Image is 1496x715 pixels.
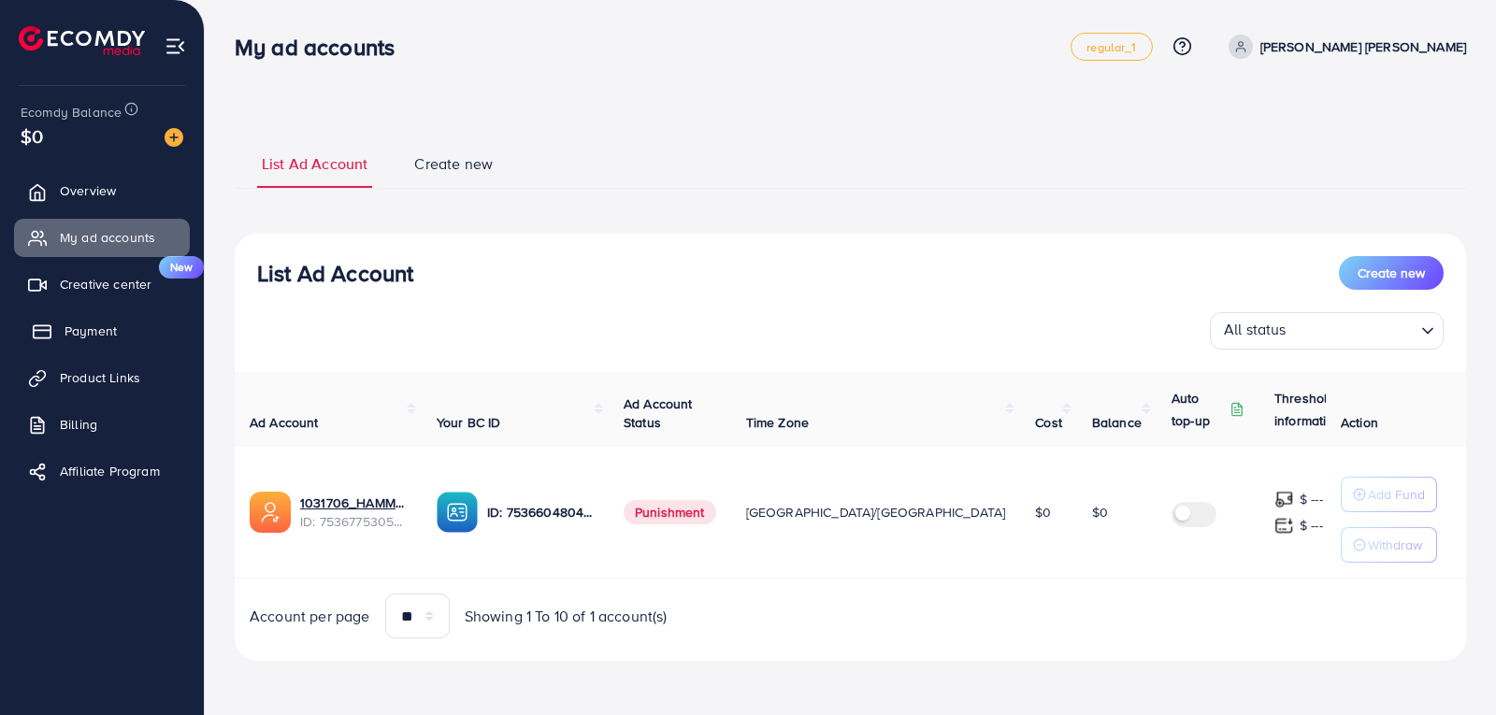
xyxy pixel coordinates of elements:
span: $0 [1035,503,1051,522]
img: top-up amount [1274,490,1294,509]
span: Account per page [250,606,370,627]
span: Create new [414,153,493,175]
span: List Ad Account [262,153,367,175]
span: Ad Account Status [624,394,693,432]
span: ID: 7536775305621553159 [300,512,407,531]
button: Create new [1339,256,1444,290]
span: Overview [60,181,116,200]
a: 1031706_HAMMAD AGENCY_1754792673854 [300,493,407,512]
img: top-up amount [1274,516,1294,536]
span: Your BC ID [437,413,501,432]
span: $0 [21,122,43,150]
p: Withdraw [1368,534,1422,556]
a: Product Links [14,359,190,396]
span: Cost [1035,413,1062,432]
span: Ad Account [250,413,319,432]
h3: List Ad Account [257,260,413,287]
div: Search for option [1210,312,1444,350]
span: Affiliate Program [60,462,160,480]
img: ic-ads-acc.e4c84228.svg [250,492,291,533]
input: Search for option [1292,316,1414,345]
a: Affiliate Program [14,452,190,490]
p: $ --- [1300,488,1323,510]
span: Product Links [60,368,140,387]
span: Creative center [60,275,151,293]
a: Billing [14,406,190,443]
span: Payment [65,322,117,340]
span: Create new [1358,264,1425,282]
p: Threshold information [1274,387,1366,432]
span: Showing 1 To 10 of 1 account(s) [465,606,668,627]
a: Creative centerNew [14,265,190,303]
span: Time Zone [746,413,809,432]
span: Punishment [624,500,716,524]
a: regular_1 [1071,33,1152,61]
span: All status [1220,315,1290,345]
p: ID: 7536604804786438145 [487,501,594,523]
span: My ad accounts [60,228,155,247]
span: Billing [60,415,97,434]
h3: My ad accounts [235,34,410,61]
img: image [165,128,183,147]
span: $0 [1092,503,1108,522]
div: <span class='underline'>1031706_HAMMAD AGENCY_1754792673854</span></br>7536775305621553159 [300,493,407,532]
p: [PERSON_NAME] [PERSON_NAME] [1260,36,1466,58]
p: Auto top-up [1172,387,1226,432]
span: Balance [1092,413,1142,432]
a: Overview [14,172,190,209]
span: [GEOGRAPHIC_DATA]/[GEOGRAPHIC_DATA] [746,503,1006,522]
a: Payment [14,312,190,350]
button: Withdraw [1341,527,1437,563]
span: regular_1 [1086,41,1136,53]
span: Action [1341,413,1378,432]
a: [PERSON_NAME] [PERSON_NAME] [1221,35,1466,59]
a: My ad accounts [14,219,190,256]
span: Ecomdy Balance [21,103,122,122]
p: Add Fund [1368,483,1425,506]
button: Add Fund [1341,477,1437,512]
img: ic-ba-acc.ded83a64.svg [437,492,478,533]
span: New [159,256,204,279]
img: logo [19,26,145,55]
p: $ --- [1300,514,1323,536]
img: menu [165,36,186,57]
